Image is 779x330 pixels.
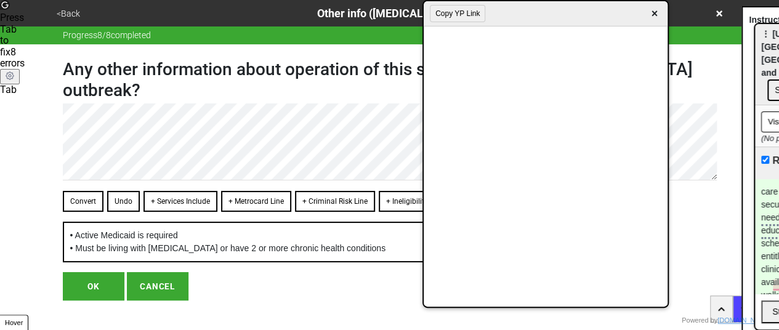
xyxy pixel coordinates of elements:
a: [DOMAIN_NAME] [717,316,772,324]
div: Powered by [682,315,772,326]
button: + Ineligibility Link [379,191,451,212]
button: OK [63,272,124,300]
button: + Services Include [143,191,217,212]
span: • Active Medicaid is required [70,230,178,240]
button: Undo [107,191,140,212]
button: + Metrocard Line [221,191,291,212]
button: CANCEL [127,272,188,300]
span: • Must be living with [MEDICAL_DATA] or have 2 or more chronic health conditions [70,243,386,253]
button: + Criminal Risk Line [295,191,375,212]
button: Convert [63,191,103,212]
